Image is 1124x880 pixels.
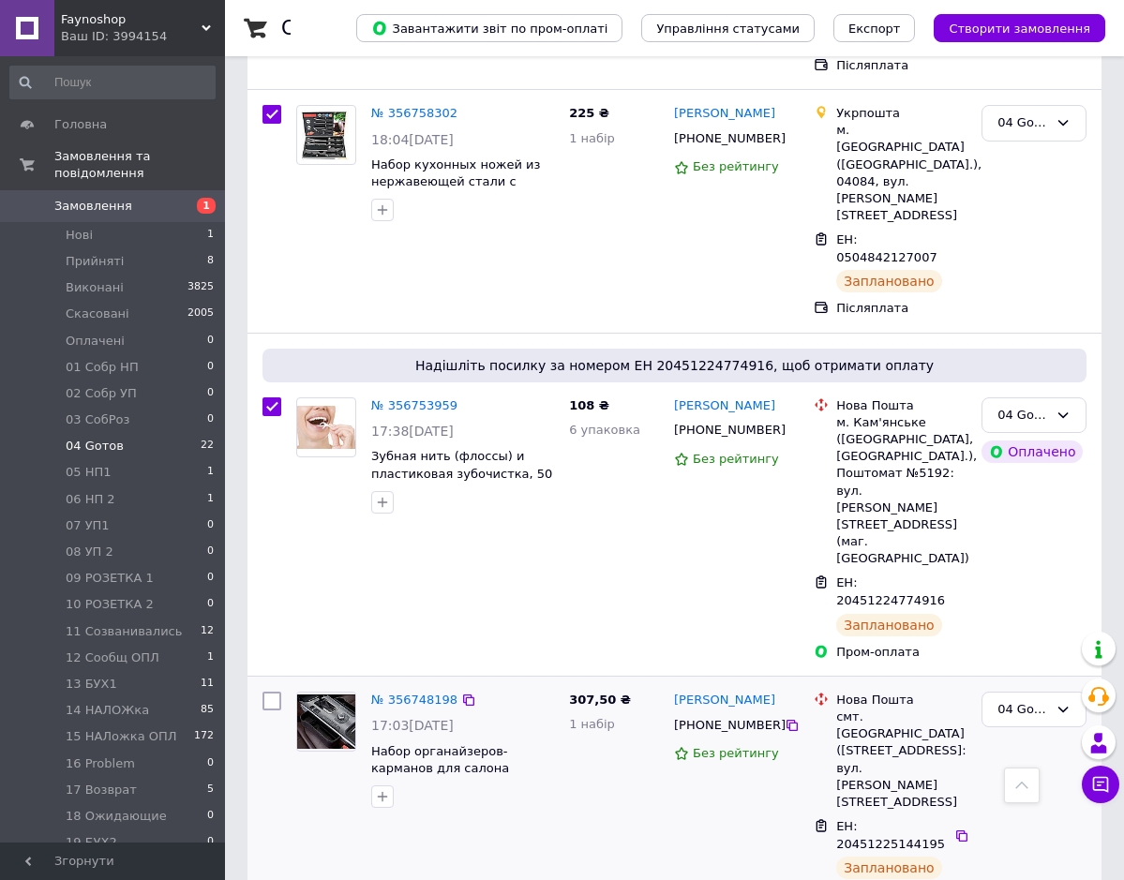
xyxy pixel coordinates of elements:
span: Замовлення [54,198,132,215]
input: Пошук [9,66,216,99]
span: 17:38[DATE] [371,424,454,439]
span: 01 Собр НП [66,359,139,376]
a: Зубная нить (флоссы) и пластиковая зубочистка, 50 шт. в упаковке [371,449,552,498]
span: 0 [207,808,214,825]
span: Надішліть посилку за номером ЕН 20451224774916, щоб отримати оплату [270,356,1079,375]
button: Завантажити звіт по пром-оплаті [356,14,622,42]
span: 18 Ожидающие [66,808,167,825]
div: Заплановано [836,270,942,292]
span: 0 [207,333,214,350]
span: 2005 [187,306,214,322]
span: 6 упаковка [569,423,640,437]
span: 1 [207,491,214,508]
span: 11 [201,676,214,693]
span: [PHONE_NUMBER] [674,718,786,732]
span: 307,50 ₴ [569,693,631,707]
a: [PERSON_NAME] [674,105,775,123]
span: 12 Сообщ ОПЛ [66,649,159,666]
span: 1 [207,464,214,481]
div: Ваш ID: 3994154 [61,28,225,45]
span: Замовлення та повідомлення [54,148,225,182]
img: Фото товару [297,694,355,749]
span: 1 [207,227,214,244]
a: Фото товару [296,692,356,752]
a: [PERSON_NAME] [674,397,775,415]
a: Фото товару [296,105,356,165]
div: 04 Gотов [997,113,1048,133]
img: Фото товару [297,406,355,449]
a: Фото товару [296,397,356,457]
span: 19 БУХ2 [66,834,117,851]
a: № 356748198 [371,693,457,707]
div: 04 Gотов [997,700,1048,720]
span: 09 РОЗЕТКА 1 [66,570,154,587]
span: Виконані [66,279,124,296]
span: 11 Созванивались [66,623,182,640]
a: [PERSON_NAME] [674,692,775,709]
span: ЕН: 20451225144195 [836,819,945,851]
span: 8 [207,253,214,270]
div: Післяплата [836,57,967,74]
button: Чат з покупцем [1082,766,1119,803]
span: ЕН: 20451224774916 [836,575,945,607]
button: Управління статусами [641,14,815,42]
span: 06 НП 2 [66,491,115,508]
span: 12 [201,623,214,640]
div: Укрпошта [836,105,967,122]
span: 85 [201,702,214,719]
span: 17:03[DATE] [371,718,454,733]
span: 0 [207,596,214,613]
span: 5 [207,782,214,798]
a: Набор органайзеров-карманов для салона автомобиля между сидений, 2 шт [371,744,509,811]
span: [PHONE_NUMBER] [674,423,786,437]
span: Експорт [848,22,901,36]
span: 0 [207,359,214,376]
span: Нові [66,227,93,244]
span: Без рейтингу [693,452,779,466]
span: 14 НАЛОЖка [66,702,149,719]
span: 22 [201,438,214,455]
button: Експорт [833,14,916,42]
button: Створити замовлення [934,14,1105,42]
div: Післяплата [836,300,967,317]
span: Прийняті [66,253,124,270]
span: [PHONE_NUMBER] [674,131,786,145]
span: Оплачені [66,333,125,350]
div: Пром-оплата [836,644,967,661]
span: 225 ₴ [569,106,609,120]
span: 13 БУХ1 [66,676,117,693]
div: м. [GEOGRAPHIC_DATA] ([GEOGRAPHIC_DATA].), 04084, вул. [PERSON_NAME][STREET_ADDRESS] [836,122,967,224]
span: 10 РОЗЕТКА 2 [66,596,154,613]
a: № 356758302 [371,106,457,120]
span: 0 [207,570,214,587]
span: 1 набір [569,131,615,145]
span: Управління статусами [656,22,800,36]
span: 0 [207,385,214,402]
span: 1 [207,649,214,666]
span: 0 [207,834,214,851]
span: Без рейтингу [693,159,779,173]
span: 05 НП1 [66,464,112,481]
span: 1 [197,198,216,214]
div: Заплановано [836,857,942,879]
div: Оплачено [982,440,1083,463]
span: 15 НАЛожка ОПЛ [66,728,177,745]
a: Набор кухонных ножей из нержавеющей стали с ножницами и овощечисткой в подарочной упаковке, 6 пре... [371,157,540,259]
span: 0 [207,517,214,534]
a: № 356753959 [371,398,457,412]
span: 3825 [187,279,214,296]
span: Скасовані [66,306,129,322]
span: Головна [54,116,107,133]
span: 0 [207,755,214,772]
span: 16 Problem [66,755,135,772]
a: Створити замовлення [915,21,1105,35]
img: Фото товару [297,110,355,159]
span: Без рейтингу [693,746,779,760]
span: Faynoshop [61,11,202,28]
span: 108 ₴ [569,398,609,412]
span: 02 Собр УП [66,385,137,402]
div: 04 Gотов [997,406,1048,425]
